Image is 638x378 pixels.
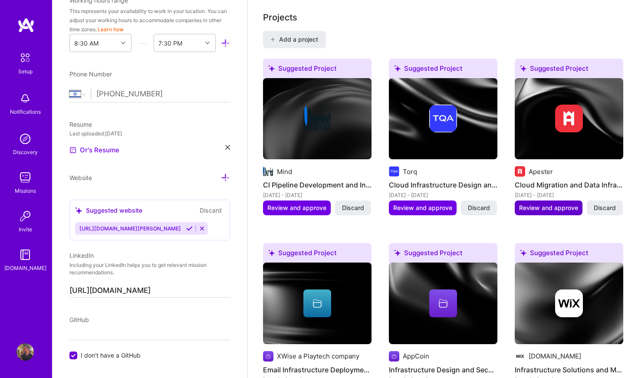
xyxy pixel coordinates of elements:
span: Discard [594,204,616,212]
img: User Avatar [16,343,34,361]
img: Company logo [555,105,583,132]
h4: Cloud Infrastructure Design and Implementation [389,179,497,191]
img: setup [16,49,34,67]
i: icon SuggestedTeams [394,65,401,72]
a: User Avatar [14,343,36,361]
i: icon SuggestedTeams [394,250,401,256]
span: LinkedIn [69,252,94,259]
div: 7:30 PM [158,39,182,48]
div: Suggested Project [263,243,372,266]
button: Discard [461,201,497,215]
p: Including your LinkedIn helps you to get relevant mission recommendations. [69,262,230,276]
div: Mind [277,167,292,176]
span: Discard [468,204,490,212]
span: Review and approve [267,204,326,212]
h4: CI Pipeline Development and Infrastructure Management [263,179,372,191]
img: cover [389,78,497,160]
span: Add a project [270,35,318,44]
div: Invite [19,225,32,234]
img: Company logo [263,166,273,177]
img: cover [389,263,497,344]
img: Company logo [263,351,273,362]
img: Company logo [555,289,583,317]
div: XWise a Playtech company [277,352,359,361]
i: icon SuggestedTeams [268,65,275,72]
img: cover [515,263,623,344]
div: [DATE] - [DATE] [263,191,372,200]
img: discovery [16,130,34,148]
img: guide book [16,246,34,263]
img: Company logo [515,351,525,362]
button: Review and approve [515,201,582,215]
div: Discovery [13,148,38,157]
img: bell [16,90,34,107]
div: Add projects you've worked on [263,11,297,24]
div: Suggested Project [389,243,497,266]
button: Add a project [263,31,326,48]
div: [DATE] - [DATE] [515,191,623,200]
img: cover [515,78,623,160]
img: Resume [69,147,76,154]
div: Last uploaded: [DATE] [69,129,230,138]
div: Suggested website [75,206,142,215]
span: Review and approve [393,204,452,212]
div: 8:30 AM [74,39,99,48]
h4: Email Infrastructure Deployment and Security Design [263,364,372,375]
i: icon PlusBlack [270,37,275,42]
button: Review and approve [389,201,457,215]
div: AppCoin [403,352,429,361]
img: logo [17,17,35,33]
span: [URL][DOMAIN_NAME][PERSON_NAME] [79,225,181,232]
div: [DOMAIN_NAME] [4,263,46,273]
div: Missions [15,186,36,195]
i: icon Chevron [205,41,210,45]
img: Company logo [389,166,399,177]
div: This represents your availability to work in your location. You can adjust your working hours to ... [69,7,230,34]
div: Torq [403,167,417,176]
span: Website [69,174,92,181]
img: Company logo [515,166,525,177]
a: Or's Resume [69,145,119,155]
span: GitHub [69,316,89,323]
button: Discard [335,201,371,215]
button: Discard [587,201,623,215]
div: Setup [18,67,33,76]
div: Suggested Project [389,59,497,82]
i: icon SuggestedTeams [520,65,526,72]
span: I don't have a GitHub [81,351,141,360]
i: icon SuggestedTeams [520,250,526,256]
div: [DATE] - [DATE] [389,191,497,200]
div: [DOMAIN_NAME] [529,352,581,361]
span: Phone Number [69,70,112,78]
img: cover [263,263,372,344]
div: Apester [529,167,553,176]
button: Discard [197,205,224,215]
i: Reject [199,225,205,232]
div: Suggested Project [515,243,623,266]
button: Review and approve [263,201,331,215]
div: Projects [263,11,297,24]
img: Company logo [303,105,331,132]
i: icon Close [225,145,230,150]
img: teamwork [16,169,34,186]
span: Review and approve [519,204,578,212]
i: icon SuggestedTeams [75,207,82,214]
img: Company logo [429,105,457,132]
h4: Infrastructure Design and Security Management [389,364,497,375]
i: icon SuggestedTeams [268,250,275,256]
h4: Cloud Migration and Data Infrastructure Development [515,179,623,191]
i: icon HorizontalInLineDivider [138,39,147,48]
button: Learn how [98,25,124,34]
div: Suggested Project [515,59,623,82]
img: cover [263,78,372,160]
i: Accept [186,225,193,232]
span: Resume [69,121,92,128]
img: Invite [16,207,34,225]
i: icon Chevron [121,41,125,45]
h4: Infrastructure Solutions and Monitoring [515,364,623,375]
input: +1 (000) 000-0000 [96,82,230,107]
img: Company logo [389,351,399,362]
span: Discard [342,204,364,212]
div: Suggested Project [263,59,372,82]
div: Notifications [10,107,41,116]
